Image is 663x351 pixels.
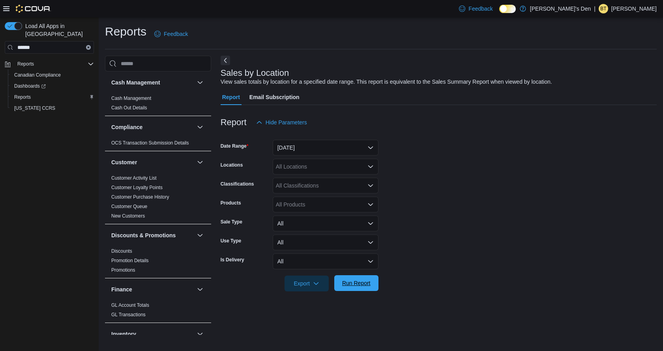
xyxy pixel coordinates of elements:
a: Discounts [111,248,132,254]
a: Customer Purchase History [111,194,169,200]
button: Finance [111,285,194,293]
span: GL Transactions [111,312,146,318]
a: Reports [11,92,34,102]
button: Inventory [195,329,205,339]
button: Reports [8,92,97,103]
button: Open list of options [367,182,374,189]
a: [US_STATE] CCRS [11,103,58,113]
div: Customer [105,173,211,224]
a: Promotion Details [111,258,149,263]
button: Inventory [111,330,194,338]
a: Dashboards [8,81,97,92]
h3: Finance [111,285,132,293]
a: Dashboards [11,81,49,91]
span: Dashboards [11,81,94,91]
a: Canadian Compliance [11,70,64,80]
a: GL Account Totals [111,302,149,308]
span: Email Subscription [249,89,300,105]
p: | [594,4,596,13]
a: Promotions [111,267,135,273]
button: Reports [14,59,37,69]
a: Customer Queue [111,204,147,209]
button: Cash Management [195,78,205,87]
button: Customer [111,158,194,166]
h1: Reports [105,24,146,39]
button: Run Report [334,275,378,291]
a: Feedback [151,26,191,42]
span: Customer Loyalty Points [111,184,163,191]
span: Canadian Compliance [11,70,94,80]
button: Open list of options [367,163,374,170]
span: Reports [14,94,31,100]
nav: Complex example [5,55,94,134]
label: Locations [221,162,243,168]
span: Export [289,276,324,291]
button: [DATE] [273,140,378,156]
button: Next [221,56,230,65]
span: Customer Queue [111,203,147,210]
label: Classifications [221,181,254,187]
button: [US_STATE] CCRS [8,103,97,114]
span: Report [222,89,240,105]
a: Cash Management [111,96,151,101]
button: Compliance [195,122,205,132]
h3: Report [221,118,247,127]
a: Customer Loyalty Points [111,185,163,190]
span: Hide Parameters [266,118,307,126]
button: Hide Parameters [253,114,310,130]
span: Canadian Compliance [14,72,61,78]
a: New Customers [111,213,145,219]
div: Compliance [105,138,211,151]
button: All [273,253,378,269]
p: [PERSON_NAME] [611,4,657,13]
button: Export [285,276,329,291]
input: Dark Mode [499,5,516,13]
a: Cash Out Details [111,105,147,111]
div: Finance [105,300,211,323]
button: Finance [195,285,205,294]
label: Sale Type [221,219,242,225]
h3: Compliance [111,123,142,131]
span: Reports [11,92,94,102]
label: Date Range [221,143,249,149]
span: [US_STATE] CCRS [14,105,55,111]
button: Canadian Compliance [8,69,97,81]
button: Open list of options [367,201,374,208]
h3: Customer [111,158,137,166]
a: OCS Transaction Submission Details [111,140,189,146]
span: Cash Out Details [111,105,147,111]
button: Cash Management [111,79,194,86]
h3: Discounts & Promotions [111,231,176,239]
h3: Sales by Location [221,68,289,78]
span: Washington CCRS [11,103,94,113]
span: Feedback [468,5,493,13]
div: Cash Management [105,94,211,116]
h3: Cash Management [111,79,160,86]
span: Dashboards [14,83,46,89]
span: Load All Apps in [GEOGRAPHIC_DATA] [22,22,94,38]
button: Discounts & Promotions [111,231,194,239]
img: Cova [16,5,51,13]
button: Discounts & Promotions [195,231,205,240]
p: [PERSON_NAME]'s Den [530,4,591,13]
span: Reports [14,59,94,69]
div: Discounts & Promotions [105,246,211,278]
label: Is Delivery [221,257,244,263]
a: GL Transactions [111,312,146,317]
label: Products [221,200,241,206]
span: Feedback [164,30,188,38]
span: Promotion Details [111,257,149,264]
button: Reports [2,58,97,69]
a: Feedback [456,1,496,17]
span: Run Report [342,279,371,287]
button: All [273,216,378,231]
a: Customer Activity List [111,175,157,181]
button: Customer [195,158,205,167]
